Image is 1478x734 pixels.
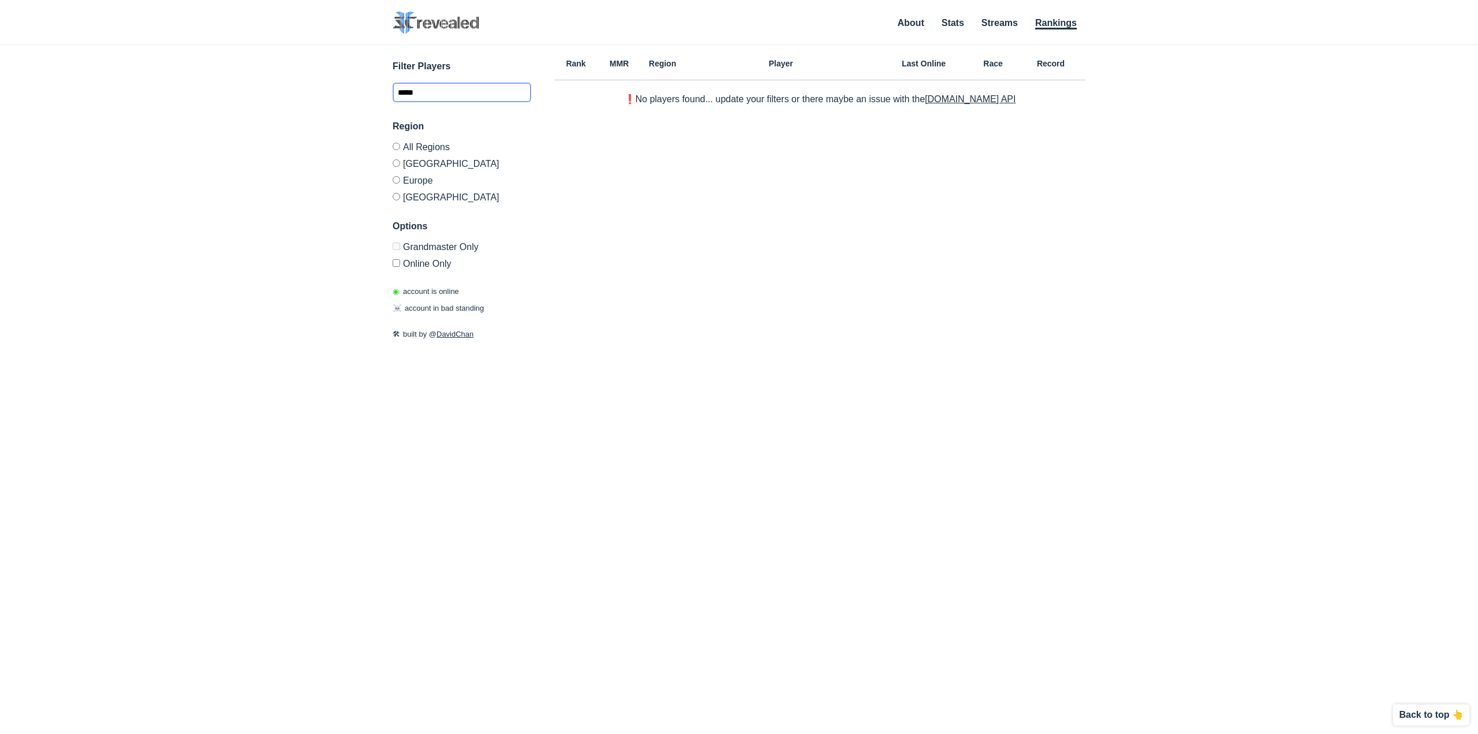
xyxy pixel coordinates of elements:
[393,286,459,297] p: account is online
[641,59,684,68] h6: Region
[598,59,641,68] h6: MMR
[1399,710,1464,720] p: Back to top 👆
[981,18,1018,28] a: Streams
[393,330,400,338] span: 🛠
[393,159,400,167] input: [GEOGRAPHIC_DATA]
[393,255,531,269] label: Only show accounts currently laddering
[393,287,399,296] span: ◉
[393,12,479,34] img: SC2 Revealed
[393,243,531,255] label: Only Show accounts currently in Grandmaster
[684,59,878,68] h6: Player
[925,94,1016,104] a: [DOMAIN_NAME] API
[393,243,400,250] input: Grandmaster Only
[393,172,531,188] label: Europe
[393,219,531,233] h3: Options
[898,18,924,28] a: About
[942,18,964,28] a: Stats
[393,303,484,314] p: account in bad standing
[393,176,400,184] input: Europe
[393,155,531,172] label: [GEOGRAPHIC_DATA]
[393,304,402,312] span: ☠️
[393,329,531,340] p: built by @
[878,59,970,68] h6: Last Online
[393,143,531,155] label: All Regions
[624,95,1016,104] p: ❗️No players found... update your filters or there maybe an issue with the
[393,143,400,150] input: All Regions
[393,193,400,200] input: [GEOGRAPHIC_DATA]
[970,59,1016,68] h6: Race
[1016,59,1085,68] h6: Record
[393,59,531,73] h3: Filter Players
[436,330,473,338] a: DavidChan
[393,259,400,267] input: Online Only
[554,59,598,68] h6: Rank
[393,120,531,133] h3: Region
[1035,18,1077,29] a: Rankings
[393,188,531,202] label: [GEOGRAPHIC_DATA]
